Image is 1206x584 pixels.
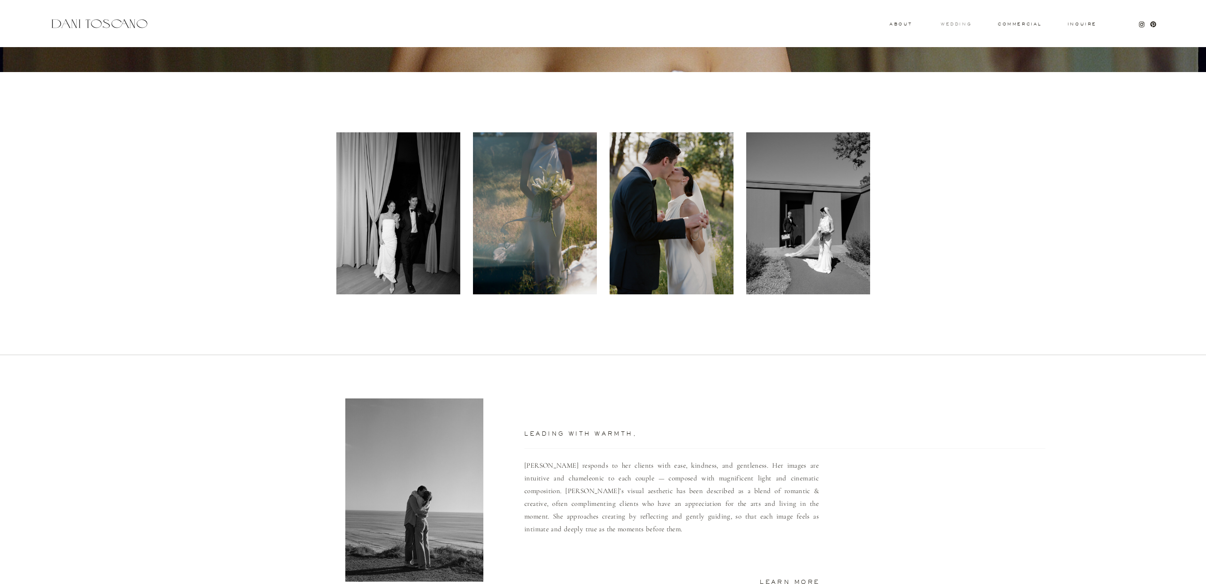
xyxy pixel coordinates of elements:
a: commercial [998,22,1041,26]
a: Inquire [1067,22,1097,27]
a: wedding [941,22,971,25]
a: Learn More [738,579,820,584]
a: About [889,22,910,25]
h3: Leading with warmth, [524,431,758,439]
p: [PERSON_NAME] responds to her clients with ease, kindness, and gentleness. Her images are intuiti... [524,459,819,564]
